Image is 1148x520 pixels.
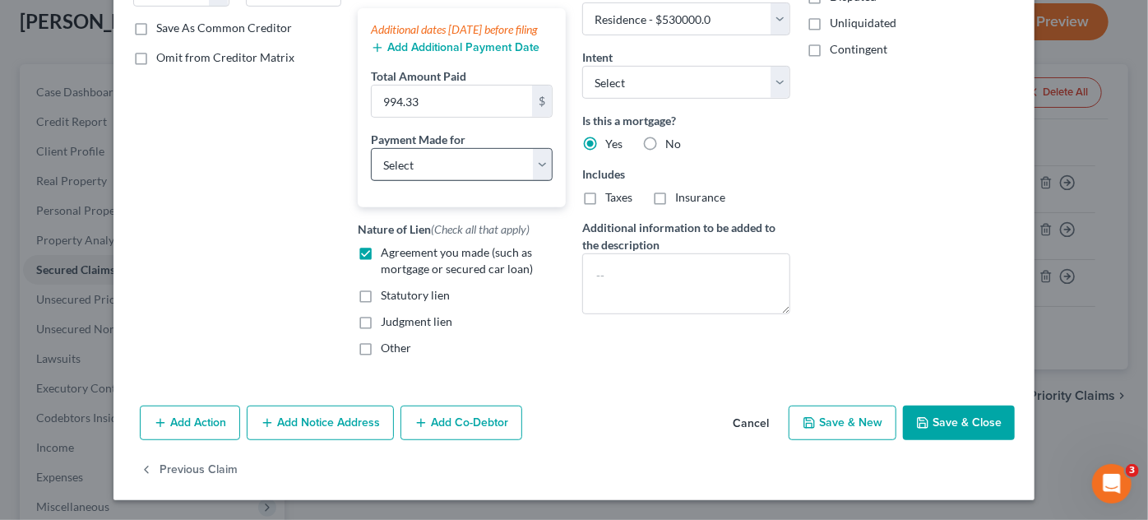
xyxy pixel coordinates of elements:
[400,406,522,440] button: Add Co-Debtor
[830,42,887,56] span: Contingent
[156,50,294,64] span: Omit from Creditor Matrix
[789,406,896,440] button: Save & New
[830,16,896,30] span: Unliquidated
[381,314,452,328] span: Judgment lien
[605,137,623,151] span: Yes
[1092,464,1132,504] iframe: Intercom live chat
[582,112,790,129] label: Is this a mortgage?
[381,288,450,302] span: Statutory lien
[371,67,466,85] label: Total Amount Paid
[247,406,394,440] button: Add Notice Address
[381,341,411,355] span: Other
[605,190,632,204] span: Taxes
[665,137,681,151] span: No
[720,407,782,440] button: Cancel
[903,406,1015,440] button: Save & Close
[582,165,790,183] label: Includes
[532,86,552,117] div: $
[1126,464,1139,477] span: 3
[156,20,292,36] label: Save As Common Creditor
[381,245,533,276] span: Agreement you made (such as mortgage or secured car loan)
[358,221,530,238] label: Nature of Lien
[582,219,790,253] label: Additional information to be added to the description
[675,190,725,204] span: Insurance
[371,131,465,148] label: Payment Made for
[371,21,553,38] div: Additional dates [DATE] before filing
[431,222,530,236] span: (Check all that apply)
[140,453,238,488] button: Previous Claim
[140,406,240,440] button: Add Action
[372,86,532,117] input: 0.00
[582,49,613,66] label: Intent
[371,41,539,54] button: Add Additional Payment Date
